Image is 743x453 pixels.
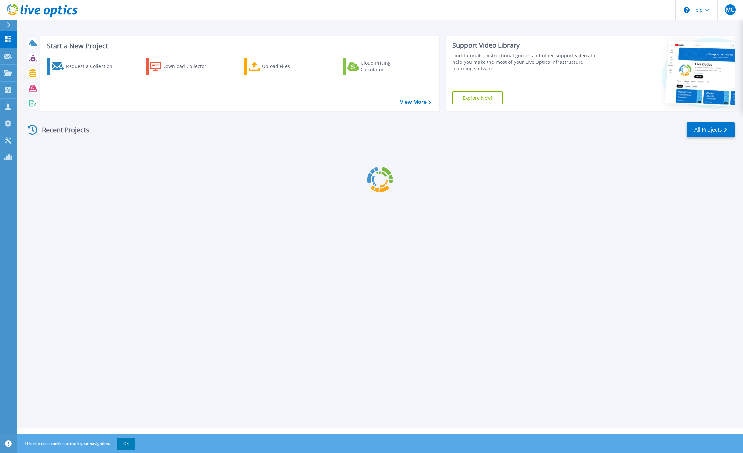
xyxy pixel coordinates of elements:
a: Cloud Pricing Calculator [343,58,416,75]
div: Download Collector [163,60,215,73]
a: Explore Now! [452,91,503,104]
button: OK [117,438,135,450]
div: Find tutorials, instructional guides and other support videos to help you make the most of your L... [452,52,601,72]
div: Request a Collection [66,60,119,73]
a: Upload Files [244,58,318,75]
div: Recent Projects [25,122,98,138]
div: Cloud Pricing Calculator [361,60,414,73]
a: View More [400,99,431,105]
h3: Start a New Project [47,42,431,50]
span: MC [726,7,734,12]
a: All Projects [687,122,735,137]
span: This site uses cookies to track your navigation. [18,438,135,450]
a: Download Collector [146,58,219,75]
div: Support Video Library [452,41,601,50]
div: Upload Files [262,60,315,73]
a: Request a Collection [47,58,121,75]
